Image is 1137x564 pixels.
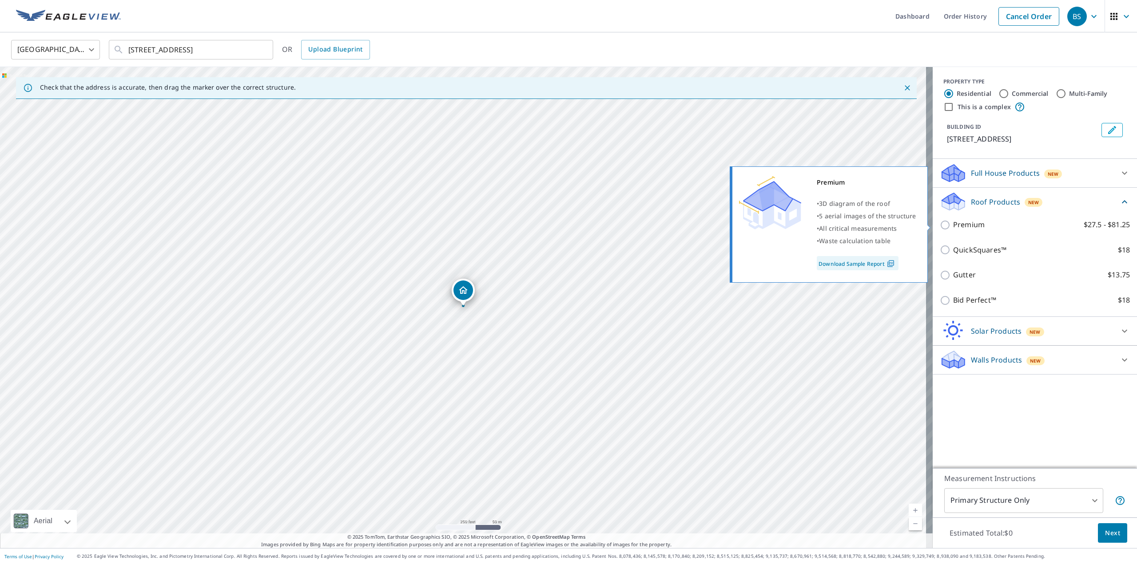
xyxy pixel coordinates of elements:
span: All critical measurements [819,224,897,233]
button: Close [902,82,913,94]
div: Walls ProductsNew [940,349,1130,371]
a: Terms of Use [4,553,32,560]
p: Walls Products [971,355,1022,365]
div: Solar ProductsNew [940,320,1130,342]
p: Gutter [953,269,976,280]
div: Aerial [31,510,55,532]
div: PROPERTY TYPE [943,78,1126,86]
input: Search by address or latitude-longitude [128,37,255,62]
img: EV Logo [16,10,121,23]
label: Residential [957,89,991,98]
div: Primary Structure Only [944,488,1103,513]
p: Check that the address is accurate, then drag the marker over the correct structure. [40,83,296,91]
p: © 2025 Eagle View Technologies, Inc. and Pictometry International Corp. All Rights Reserved. Repo... [77,553,1133,560]
span: New [1048,170,1059,177]
p: Roof Products [971,197,1020,207]
p: [STREET_ADDRESS] [947,134,1098,144]
a: Current Level 17, Zoom In [909,504,922,517]
a: OpenStreetMap [532,533,569,540]
label: Multi-Family [1069,89,1108,98]
div: [GEOGRAPHIC_DATA] [11,37,100,62]
img: Pdf Icon [885,260,897,268]
label: This is a complex [958,103,1011,111]
p: $18 [1118,245,1130,256]
p: Measurement Instructions [944,473,1125,484]
a: Terms [571,533,586,540]
div: Roof ProductsNew [940,191,1130,212]
button: Edit building 1 [1101,123,1123,137]
p: | [4,554,64,559]
span: 3D diagram of the roof [819,199,890,208]
p: $13.75 [1108,269,1130,280]
span: Your report will include only the primary structure on the property. For example, a detached gara... [1115,495,1125,506]
span: Upload Blueprint [308,44,362,55]
div: • [817,222,916,235]
span: New [1028,199,1039,206]
p: Full House Products [971,168,1040,178]
div: Aerial [11,510,77,532]
div: OR [282,40,370,59]
p: Premium [953,219,985,230]
p: BUILDING ID [947,123,981,130]
div: Dropped pin, building 1, Residential property, 2678 260th St Doon, IA 51235 [452,279,475,306]
a: Privacy Policy [35,553,64,560]
p: QuickSquares™ [953,245,1006,256]
p: $18 [1118,295,1130,306]
span: New [1030,357,1041,364]
img: Premium [739,176,801,229]
span: New [1030,328,1041,335]
a: Cancel Order [998,7,1059,26]
div: BS [1067,7,1087,26]
label: Commercial [1012,89,1049,98]
span: © 2025 TomTom, Earthstar Geographics SIO, © 2025 Microsoft Corporation, © [347,533,586,541]
p: Solar Products [971,326,1022,336]
p: Estimated Total: $0 [942,523,1020,543]
div: Premium [817,176,916,189]
p: $27.5 - $81.25 [1084,219,1130,230]
a: Current Level 17, Zoom Out [909,517,922,530]
span: Waste calculation table [819,237,891,245]
div: • [817,197,916,210]
span: 5 aerial images of the structure [819,212,916,220]
div: • [817,235,916,247]
div: • [817,210,916,222]
a: Download Sample Report [817,256,898,270]
div: Full House ProductsNew [940,162,1130,184]
a: Upload Blueprint [301,40,370,59]
button: Next [1098,523,1127,543]
span: Next [1105,528,1120,539]
p: Bid Perfect™ [953,295,996,306]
